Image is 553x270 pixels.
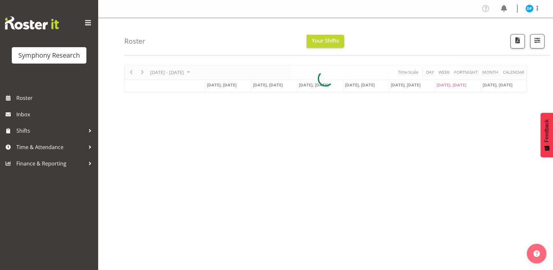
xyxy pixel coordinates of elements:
[530,34,544,48] button: Filter Shifts
[124,37,145,45] h4: Roster
[16,142,85,152] span: Time & Attendance
[16,126,85,136] span: Shifts
[16,159,85,168] span: Finance & Reporting
[307,35,344,48] button: Your Shifts
[526,5,533,12] img: divyadeep-parmar11611.jpg
[5,16,59,29] img: Rosterit website logo
[312,37,339,44] span: Your Shifts
[541,113,553,157] button: Feedback - Show survey
[510,34,525,48] button: Download a PDF of the roster according to the set date range.
[544,119,550,142] span: Feedback
[16,93,95,103] span: Roster
[18,50,80,60] div: Symphony Research
[533,250,540,257] img: help-xxl-2.png
[16,109,95,119] span: Inbox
